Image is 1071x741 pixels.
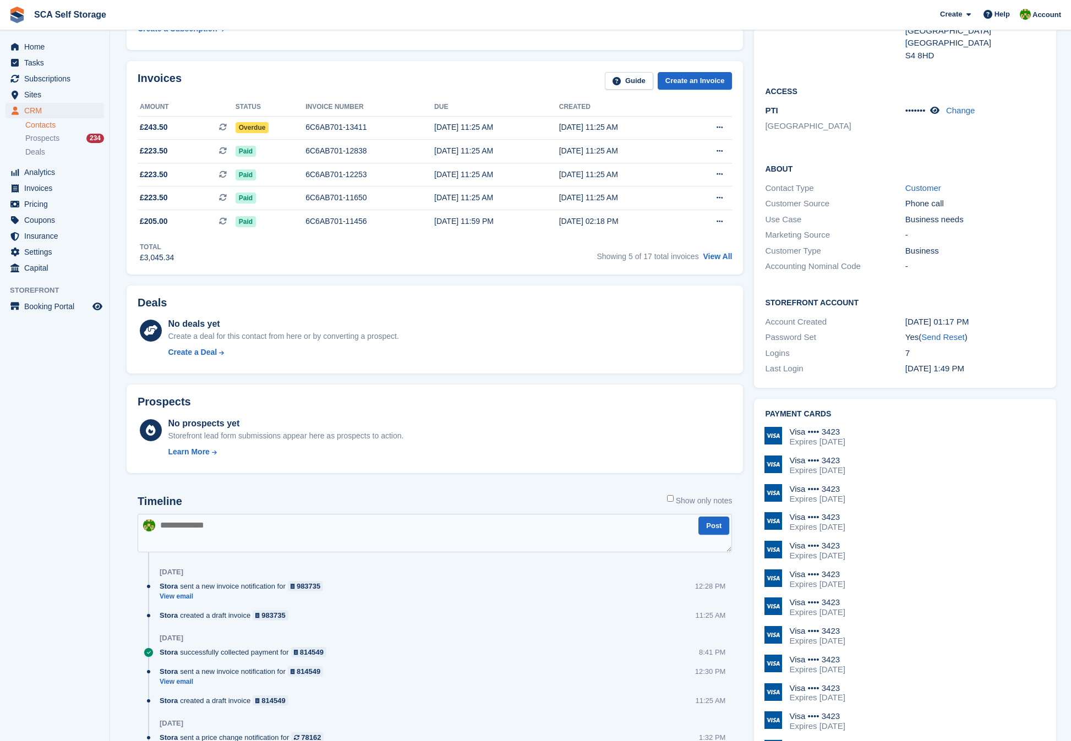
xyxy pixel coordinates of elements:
span: Paid [236,193,256,204]
span: Showing 5 of 17 total invoices [597,252,698,261]
span: Deals [25,147,45,157]
img: Sam Chapman [1020,9,1031,20]
img: Visa Logo [764,455,782,473]
div: [DATE] 11:25 AM [434,169,559,180]
span: Help [994,9,1010,20]
span: Sites [24,87,90,102]
div: Expires [DATE] [789,465,845,475]
span: Stora [160,647,178,657]
div: Account Created [765,316,905,328]
button: Post [698,517,729,535]
span: Paid [236,169,256,180]
div: [DATE] 11:25 AM [559,192,684,204]
div: Business needs [905,213,1045,226]
a: Send Reset [921,332,964,342]
a: menu [6,103,104,118]
div: Expires [DATE] [789,636,845,646]
h2: Timeline [138,495,182,508]
div: Phone call [905,197,1045,210]
a: Create a Deal [168,347,398,358]
div: - [905,229,1045,241]
a: menu [6,299,104,314]
h2: Access [765,85,1045,96]
span: Create [940,9,962,20]
div: No prospects yet [168,417,403,430]
div: [DATE] [160,719,183,728]
div: Visa •••• 3423 [789,626,845,636]
div: 6C6AB701-12838 [305,145,434,157]
a: Prospects 234 [25,133,104,144]
div: Visa •••• 3423 [789,541,845,551]
div: Use Case [765,213,905,226]
div: Create a Deal [168,347,217,358]
div: 12:30 PM [695,666,726,677]
h2: About [765,163,1045,174]
span: Stora [160,695,178,706]
img: Visa Logo [764,541,782,558]
div: [DATE] 11:25 AM [434,192,559,204]
div: 234 [86,134,104,143]
span: Invoices [24,180,90,196]
a: menu [6,164,104,180]
img: Visa Logo [764,597,782,615]
a: View All [703,252,733,261]
a: menu [6,196,104,212]
div: sent a new invoice notification for [160,581,329,591]
a: menu [6,180,104,196]
span: Insurance [24,228,90,244]
a: menu [6,71,104,86]
div: Customer Source [765,197,905,210]
img: Sam Chapman [143,519,155,531]
div: 6C6AB701-11456 [305,216,434,227]
div: Password Set [765,331,905,344]
img: Visa Logo [764,484,782,502]
div: S4 8HD [905,50,1045,62]
img: Visa Logo [764,512,782,530]
th: Status [236,98,305,116]
a: Customer [905,183,941,193]
span: Prospects [25,133,59,144]
a: View email [160,677,329,687]
a: Deals [25,146,104,158]
div: 11:25 AM [696,610,726,621]
a: 814549 [291,647,327,657]
div: No deals yet [168,317,398,331]
span: £205.00 [140,216,168,227]
div: [DATE] 11:25 AM [559,145,684,157]
a: menu [6,55,104,70]
th: Amount [138,98,236,116]
div: Storefront lead form submissions appear here as prospects to action. [168,430,403,442]
a: 814549 [288,666,324,677]
div: Expires [DATE] [789,665,845,674]
img: Visa Logo [764,569,782,587]
div: [DATE] [160,568,183,577]
a: SCA Self Storage [30,6,111,24]
div: £3,045.34 [140,252,174,264]
span: ••••••• [905,106,926,115]
div: 12:28 PM [695,581,726,591]
span: Booking Portal [24,299,90,314]
span: Capital [24,260,90,276]
span: Pricing [24,196,90,212]
div: Visa •••• 3423 [789,427,845,437]
span: CRM [24,103,90,118]
a: Preview store [91,300,104,313]
a: Create an Invoice [658,72,733,90]
img: Visa Logo [764,683,782,701]
a: menu [6,244,104,260]
div: - [905,260,1045,273]
a: menu [6,228,104,244]
div: Expires [DATE] [789,437,845,447]
div: created a draft invoice [160,610,294,621]
img: stora-icon-8386f47178a22dfd0bd8f6a31ec36ba5ce8667c1dd55bd0f319d3a0aa187defe.svg [9,7,25,23]
a: menu [6,87,104,102]
span: PTI [765,106,778,115]
span: £223.50 [140,169,168,180]
div: 8:41 PM [699,647,725,657]
div: [DATE] 11:25 AM [434,145,559,157]
span: Paid [236,216,256,227]
div: Yes [905,331,1045,344]
div: Last Login [765,363,905,375]
div: Expires [DATE] [789,693,845,702]
li: [GEOGRAPHIC_DATA] [765,120,905,133]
